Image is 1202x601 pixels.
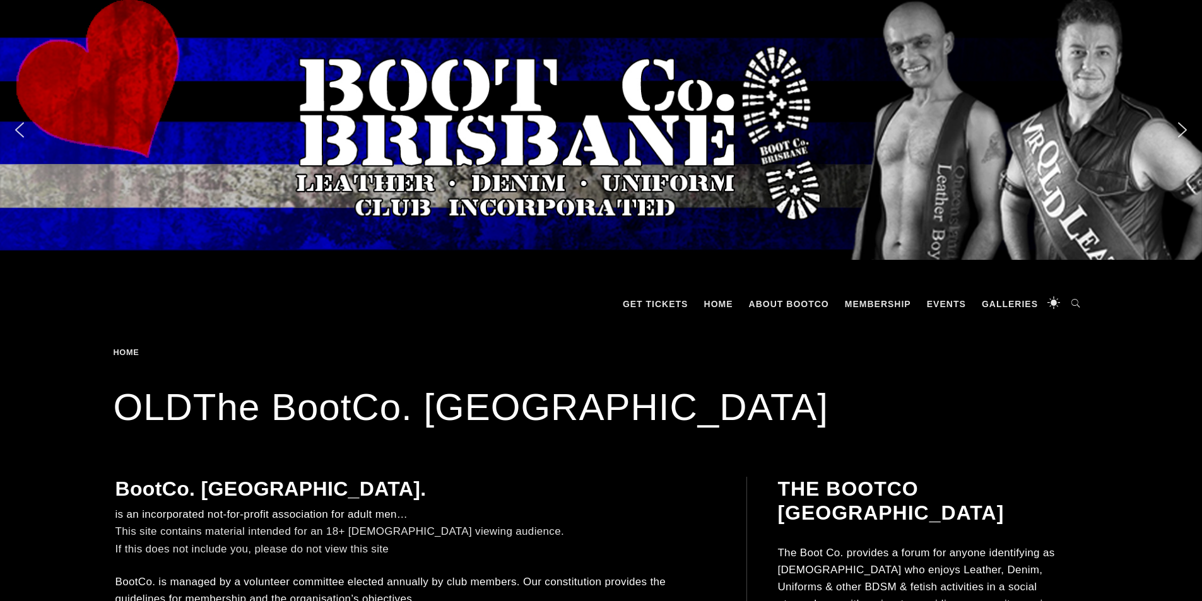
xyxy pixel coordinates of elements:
h2: BootCo. [GEOGRAPHIC_DATA]. [115,477,716,501]
h1: OLDThe BootCo. [GEOGRAPHIC_DATA] [114,382,1089,433]
a: GET TICKETS [616,285,695,323]
img: next arrow [1172,120,1193,140]
h2: The BootCo [GEOGRAPHIC_DATA] [777,477,1087,525]
a: If this does not include you, please do not view this site [115,543,389,555]
img: previous arrow [9,120,30,140]
a: Membership [839,285,917,323]
a: Home [114,347,144,357]
p: is an incorporated not-for-profit association for adult men… [115,506,716,557]
a: Home [698,285,739,323]
div: Breadcrumbs [114,348,336,357]
a: This site contains material intended for an 18+ [DEMOGRAPHIC_DATA] viewing audience. [115,525,565,537]
a: Galleries [975,285,1044,323]
a: About BootCo [743,285,835,323]
a: Events [921,285,972,323]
